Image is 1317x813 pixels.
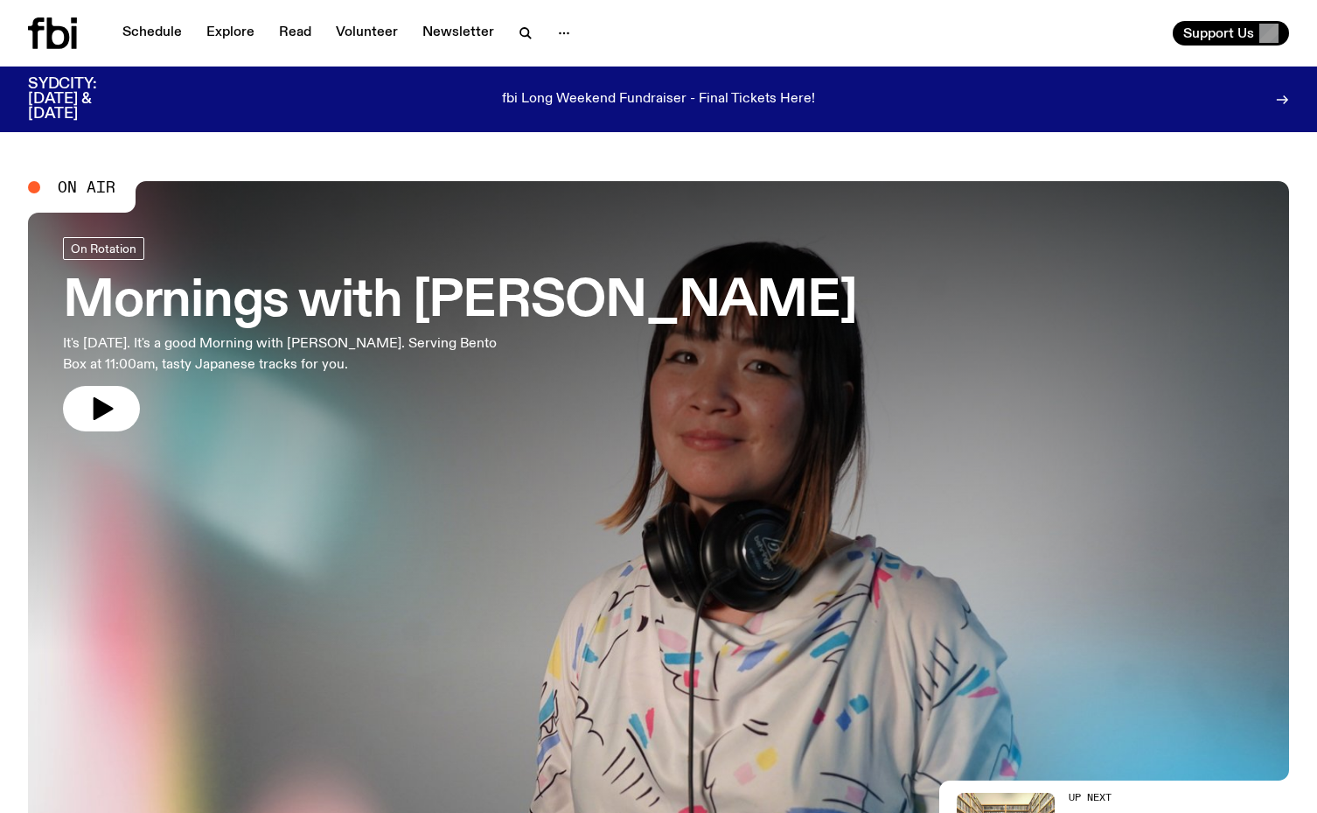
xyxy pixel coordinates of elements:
[325,21,408,46] a: Volunteer
[268,21,322,46] a: Read
[1173,21,1289,46] button: Support Us
[63,237,857,431] a: Mornings with [PERSON_NAME]It's [DATE]. It's a good Morning with [PERSON_NAME]. Serving Bento Box...
[112,21,192,46] a: Schedule
[1069,793,1202,802] h2: Up Next
[412,21,505,46] a: Newsletter
[1183,25,1254,41] span: Support Us
[196,21,265,46] a: Explore
[63,277,857,326] h3: Mornings with [PERSON_NAME]
[28,77,140,122] h3: SYDCITY: [DATE] & [DATE]
[63,333,511,375] p: It's [DATE]. It's a good Morning with [PERSON_NAME]. Serving Bento Box at 11:00am, tasty Japanese...
[502,92,815,108] p: fbi Long Weekend Fundraiser - Final Tickets Here!
[71,242,136,255] span: On Rotation
[63,237,144,260] a: On Rotation
[58,179,115,195] span: On Air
